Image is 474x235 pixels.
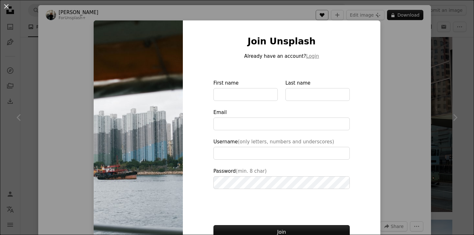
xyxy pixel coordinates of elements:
input: Last name [285,88,350,101]
input: Password(min. 8 char) [213,176,350,189]
input: Email [213,117,350,130]
h1: Join Unsplash [213,36,350,47]
label: Password [213,167,350,189]
span: (min. 8 char) [236,168,267,174]
span: (only letters, numbers and underscores) [238,139,334,145]
input: Username(only letters, numbers and underscores) [213,147,350,160]
input: First name [213,88,278,101]
button: Login [306,52,319,60]
label: Username [213,138,350,160]
label: Email [213,109,350,130]
label: Last name [285,79,350,101]
label: First name [213,79,278,101]
p: Already have an account? [213,52,350,60]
